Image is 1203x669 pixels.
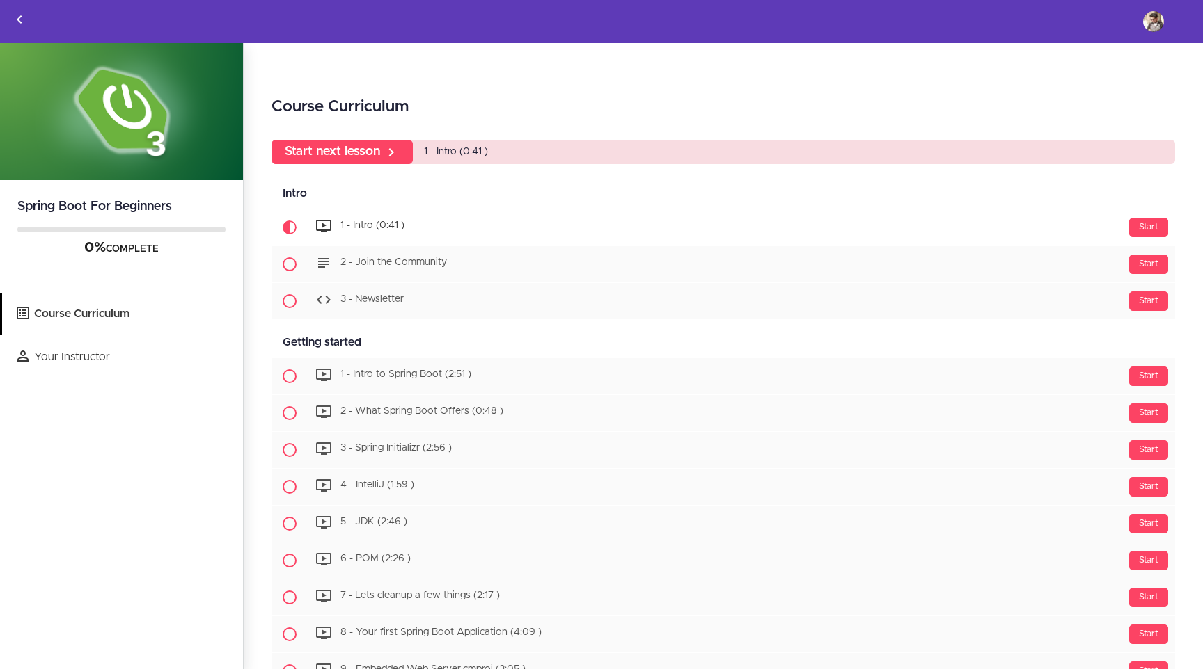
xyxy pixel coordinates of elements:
[1143,11,1164,32] img: venkatteja.ravi@gmail.com
[1129,588,1168,607] div: Start
[272,140,413,164] a: Start next lesson
[272,579,1175,615] a: Start 7 - Lets cleanup a few things (2:17 )
[340,370,471,380] span: 1 - Intro to Spring Boot (2:51 )
[1129,514,1168,533] div: Start
[340,407,503,417] span: 2 - What Spring Boot Offers (0:48 )
[272,469,1175,505] a: Start 4 - IntelliJ (1:59 )
[272,283,1175,319] a: Start 3 - Newsletter
[272,395,1175,431] a: Start 2 - What Spring Boot Offers (0:48 )
[1129,477,1168,497] div: Start
[1129,366,1168,386] div: Start
[272,616,1175,652] a: Start 8 - Your first Spring Boot Application (4:09 )
[17,239,226,257] div: COMPLETE
[272,327,1175,358] div: Getting started
[340,591,500,601] span: 7 - Lets cleanup a few things (2:17 )
[272,209,1175,245] a: Current item Start 1 - Intro (0:41 )
[272,178,1175,209] div: Intro
[1129,291,1168,311] div: Start
[1,1,38,42] a: Back to courses
[340,628,542,638] span: 8 - Your first Spring Boot Application (4:09 )
[1129,403,1168,423] div: Start
[340,295,404,305] span: 3 - Newsletter
[340,444,452,453] span: 3 - Spring Initializr (2:56 )
[2,336,243,378] a: Your Instructor
[272,432,1175,468] a: Start 3 - Spring Initializr (2:56 )
[340,221,404,231] span: 1 - Intro (0:41 )
[1129,255,1168,274] div: Start
[1129,440,1168,460] div: Start
[84,241,106,255] span: 0%
[1129,551,1168,570] div: Start
[272,542,1175,579] a: Start 6 - POM (2:26 )
[272,506,1175,542] a: Start 5 - JDK (2:46 )
[340,517,407,527] span: 5 - JDK (2:46 )
[1129,624,1168,644] div: Start
[2,293,243,335] a: Course Curriculum
[272,95,1175,119] h2: Course Curriculum
[424,147,488,156] span: 1 - Intro (0:41 )
[340,258,447,268] span: 2 - Join the Community
[11,11,28,28] svg: Back to courses
[340,481,414,490] span: 4 - IntelliJ (1:59 )
[272,358,1175,394] a: Start 1 - Intro to Spring Boot (2:51 )
[272,209,308,245] span: Current item
[272,246,1175,282] a: Start 2 - Join the Community
[340,554,411,564] span: 6 - POM (2:26 )
[1129,218,1168,237] div: Start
